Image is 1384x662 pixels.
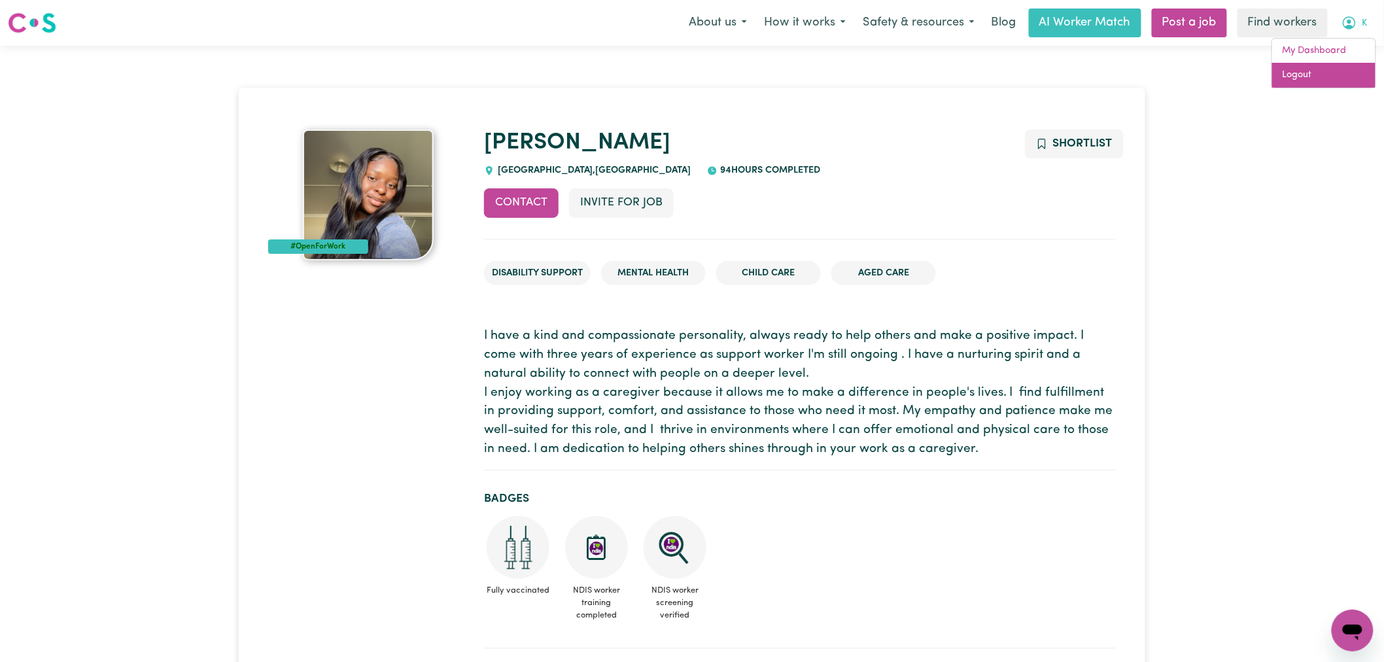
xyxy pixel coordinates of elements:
[1152,9,1227,37] a: Post a job
[1272,63,1375,88] a: Logout
[484,579,552,602] span: Fully vaccinated
[494,165,691,175] span: [GEOGRAPHIC_DATA] , [GEOGRAPHIC_DATA]
[8,8,56,38] a: Careseekers logo
[303,130,434,260] img: Chantal
[565,516,628,579] img: CS Academy: Introduction to NDIS Worker Training course completed
[1029,9,1141,37] a: AI Worker Match
[1362,16,1368,31] span: K
[562,579,631,627] span: NDIS worker training completed
[644,516,706,579] img: NDIS Worker Screening Verified
[8,11,56,35] img: Careseekers logo
[1025,130,1124,158] button: Add to shortlist
[831,261,936,286] li: Aged Care
[569,188,674,217] button: Invite for Job
[1272,39,1375,63] a: My Dashboard
[484,131,670,154] a: [PERSON_NAME]
[716,261,821,286] li: Child care
[268,239,368,254] div: #OpenForWork
[601,261,706,286] li: Mental Health
[487,516,549,579] img: Care and support worker has received 2 doses of COVID-19 vaccine
[983,9,1024,37] a: Blog
[484,492,1116,506] h2: Badges
[484,327,1116,459] p: I have a kind and compassionate personality, always ready to help others and make a positive impa...
[680,9,755,37] button: About us
[1272,38,1376,88] div: My Account
[1332,610,1374,652] iframe: Button to launch messaging window
[1333,9,1376,37] button: My Account
[484,188,559,217] button: Contact
[854,9,983,37] button: Safety & resources
[1237,9,1328,37] a: Find workers
[755,9,854,37] button: How it works
[484,261,591,286] li: Disability Support
[1053,138,1113,149] span: Shortlist
[641,579,709,627] span: NDIS worker screening verified
[268,130,468,260] a: Chantal's profile picture'#OpenForWork
[718,165,821,175] span: 94 hours completed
